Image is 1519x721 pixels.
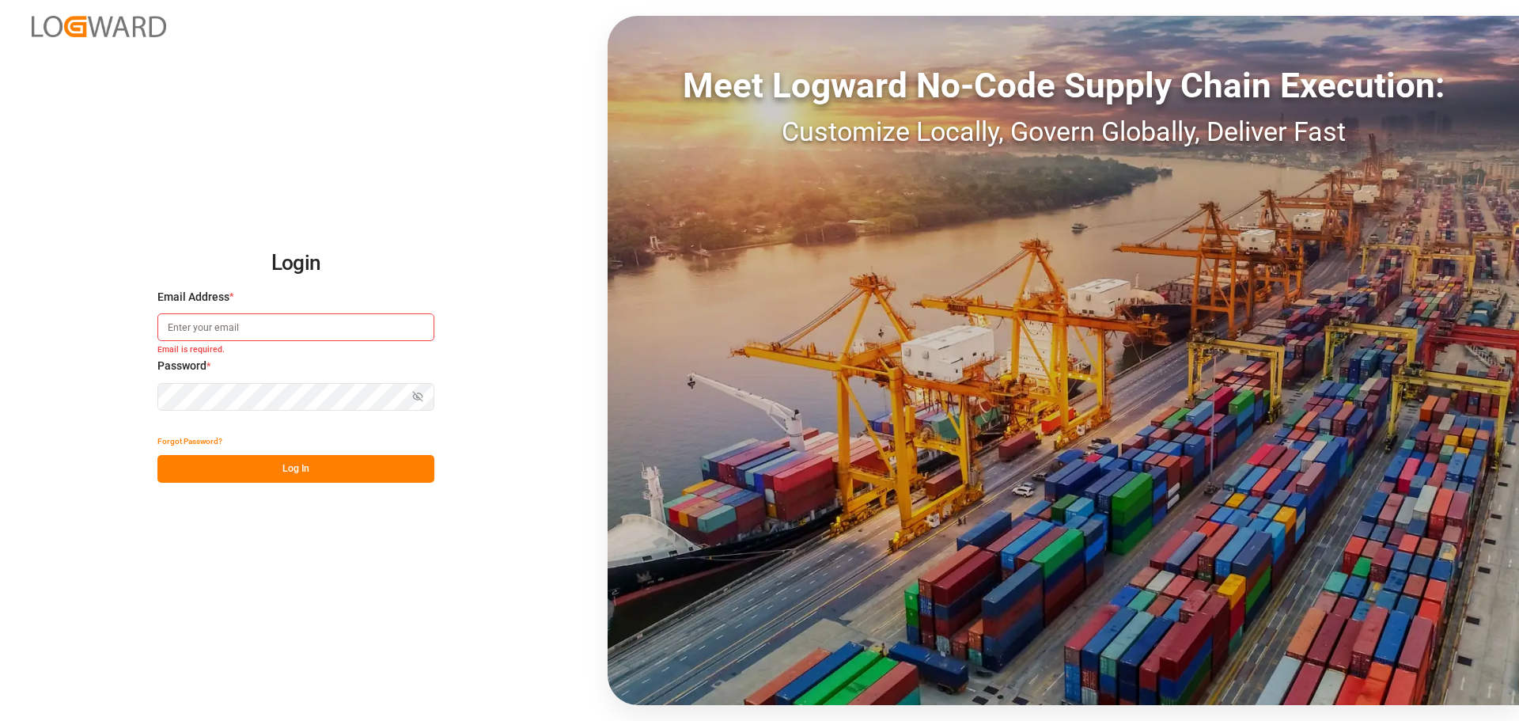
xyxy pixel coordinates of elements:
[608,59,1519,112] div: Meet Logward No-Code Supply Chain Execution:
[157,455,434,483] button: Log In
[157,313,434,341] input: Enter your email
[608,112,1519,152] div: Customize Locally, Govern Globally, Deliver Fast
[32,16,166,37] img: Logward_new_orange.png
[157,289,229,305] span: Email Address
[157,358,206,374] span: Password
[157,238,434,289] h2: Login
[157,344,434,359] small: Email is required.
[157,427,222,455] button: Forgot Password?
